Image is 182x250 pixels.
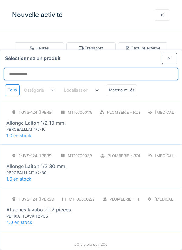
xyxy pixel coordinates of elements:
div: Tous [5,84,20,96]
div: Catégorie [24,87,52,93]
div: PBROBALLLAIT1/2-30 [6,170,79,176]
div: Matériaux liés [106,84,137,96]
div: PBFIXATTLAVKIT2PCS [6,213,79,219]
div: Heures [29,45,49,51]
div: Plomberie - Robinetterie [107,110,160,115]
h3: Nouvelle activité [12,11,62,19]
div: 1-JVS-124 ([PERSON_NAME]) [19,153,74,159]
div: MT1070001/999/005 [68,110,106,115]
div: MT1060002/999/005 [69,196,109,202]
span: 1.0 en stock [6,176,31,181]
div: Allonge Laiton 1/2 30 mm. [6,163,67,170]
div: MT1070003/999/005 [68,153,107,159]
div: Facture externe [125,45,160,51]
div: 1-JVS-124 ([PERSON_NAME]) [19,196,74,202]
div: Attaches lavabo kit 2 pièces [6,206,71,213]
span: 4.0 en stock [6,220,32,225]
span: 1.0 en stock [6,133,31,138]
div: Localisation [64,87,97,93]
div: Plomberie - Robinetterie [107,153,161,159]
div: 20 visible sur 206 [0,239,182,250]
div: PBROBALLLAIT1/2-10 [6,127,79,132]
div: 1-JVS-124 ([PERSON_NAME]) [19,110,74,115]
div: Allonge Laiton 1/2 10 mm. [6,119,66,127]
div: Plomberie - Fixations [110,196,156,202]
div: Sélectionnez un produit [0,50,182,64]
div: Transport [79,45,103,51]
